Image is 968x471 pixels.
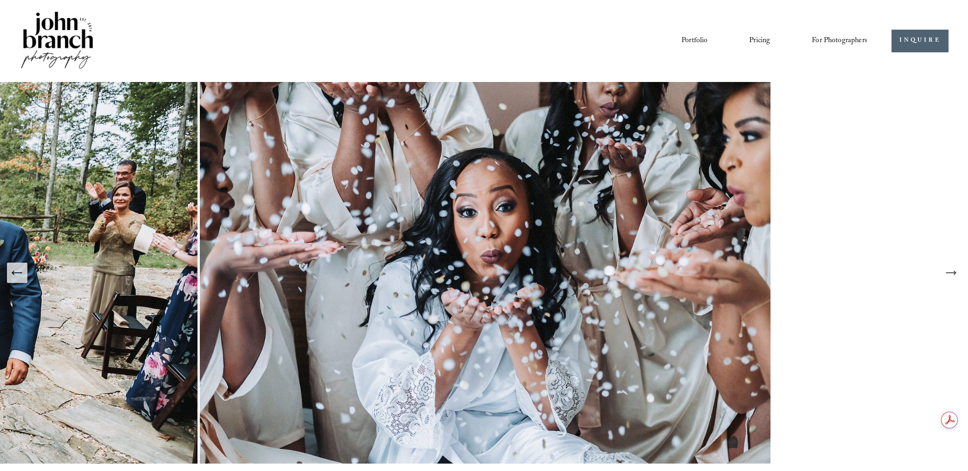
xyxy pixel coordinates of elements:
a: Portfolio [681,33,707,49]
a: folder dropdown [812,33,867,49]
a: INQUIRE [892,30,949,52]
img: The Cookery Wedding Photography [200,82,773,464]
a: Pricing [749,33,770,49]
button: Next Slide [941,263,961,283]
span: For Photographers [812,34,867,48]
img: John Branch IV Photography [19,10,95,72]
button: Previous Slide [7,263,27,283]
